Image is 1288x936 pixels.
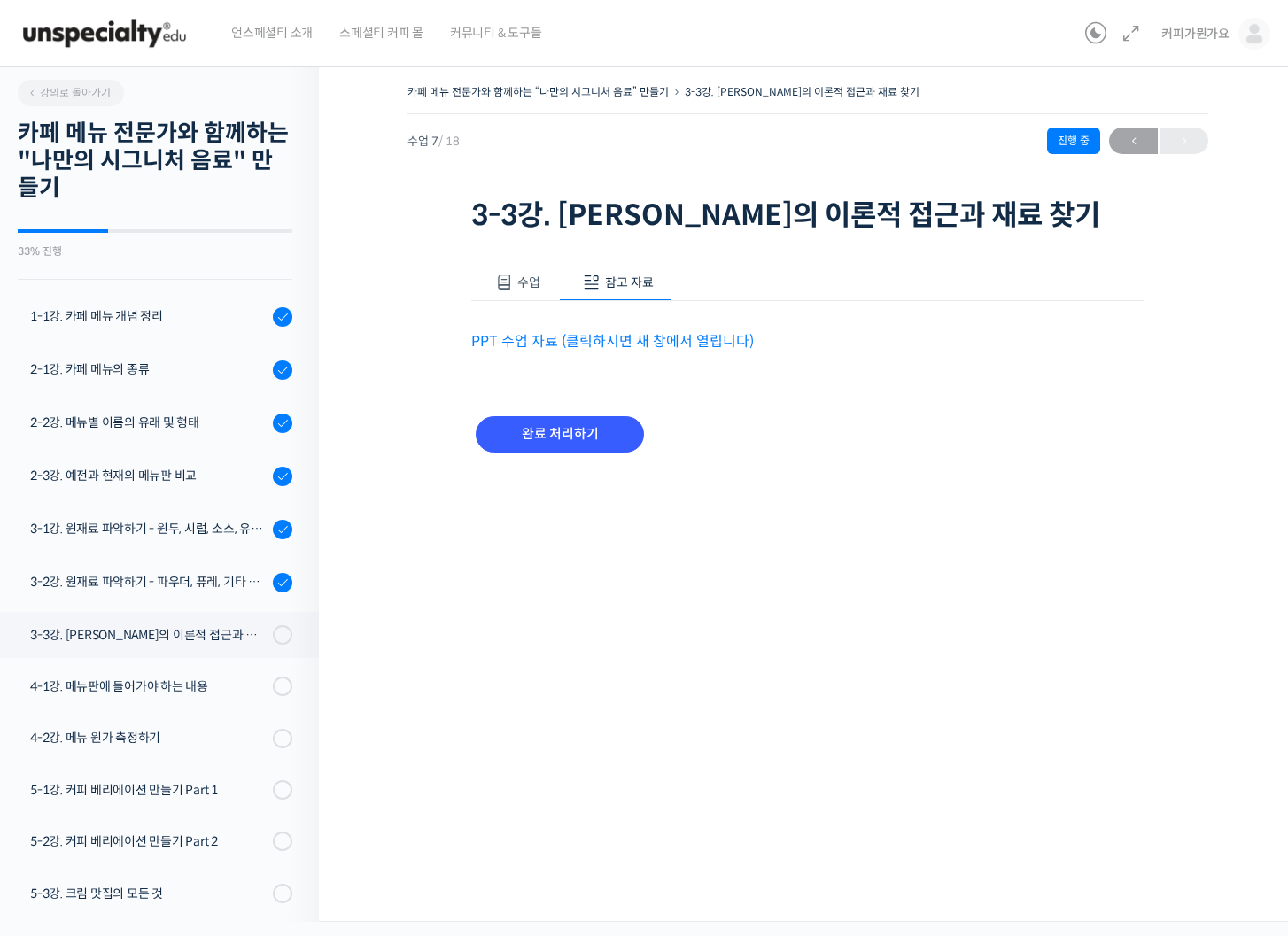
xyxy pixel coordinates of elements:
[18,120,292,203] h2: 카페 메뉴 전문가와 함께하는 "나만의 시그니처 음료" 만들기
[476,416,644,453] input: 완료 처리하기
[1161,26,1230,42] span: 커피가뭔가요
[30,519,268,538] div: 3-1강. 원재료 파악하기 - 원두, 시럽, 소스, 유제품
[1047,128,1100,154] div: 진행 중
[30,780,268,800] div: 5-1강. 커피 베리에이션 만들기 Part 1
[438,134,460,149] span: / 18
[407,85,669,98] a: 카페 메뉴 전문가와 함께하는 “나만의 시그니처 음료” 만들기
[471,332,754,351] a: PPT 수업 자료 (클릭하시면 새 창에서 열립니다)
[30,728,268,747] div: 4-2강. 메뉴 원가 측정하기
[30,466,268,485] div: 2-3강. 예전과 현재의 메뉴판 비교
[1109,128,1158,154] a: ←이전
[30,677,268,696] div: 4-1강. 메뉴판에 들어가야 하는 내용
[30,306,268,326] div: 1-1강. 카페 메뉴 개념 정리
[1109,129,1158,153] span: ←
[517,275,540,290] span: 수업
[30,360,268,379] div: 2-1강. 카페 메뉴의 종류
[30,413,268,432] div: 2-2강. 메뉴별 이름의 유래 및 형태
[30,832,268,851] div: 5-2강. 커피 베리에이션 만들기 Part 2
[30,625,268,645] div: 3-3강. [PERSON_NAME]의 이론적 접근과 재료 찾기
[685,85,919,98] a: 3-3강. [PERSON_NAME]의 이론적 접근과 재료 찾기
[471,198,1144,232] h1: 3-3강. [PERSON_NAME]의 이론적 접근과 재료 찾기
[27,86,111,99] span: 강의로 돌아가기
[18,80,124,106] a: 강의로 돌아가기
[605,275,654,290] span: 참고 자료
[30,884,268,903] div: 5-3강. 크림 맛집의 모든 것
[407,135,460,147] span: 수업 7
[30,572,268,592] div: 3-2강. 원재료 파악하기 - 파우더, 퓨레, 기타 잔 쉐입, 사용도구
[18,246,292,257] div: 33% 진행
